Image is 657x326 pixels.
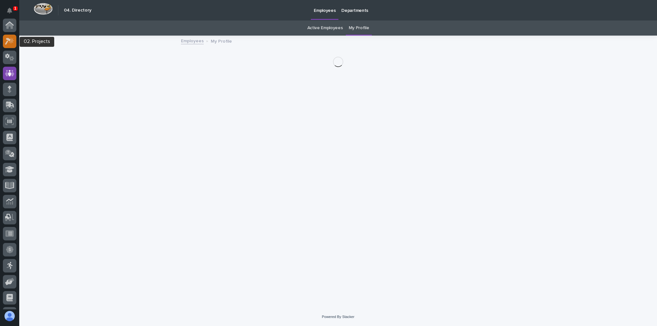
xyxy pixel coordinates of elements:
[64,8,91,13] h2: 04. Directory
[3,309,16,323] button: users-avatar
[322,315,354,319] a: Powered By Stacker
[349,21,369,36] a: My Profile
[181,37,204,44] a: Employees
[3,4,16,17] button: Notifications
[307,21,343,36] a: Active Employees
[8,8,16,18] div: Notifications1
[14,6,16,11] p: 1
[211,37,232,44] p: My Profile
[34,3,53,15] img: Workspace Logo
